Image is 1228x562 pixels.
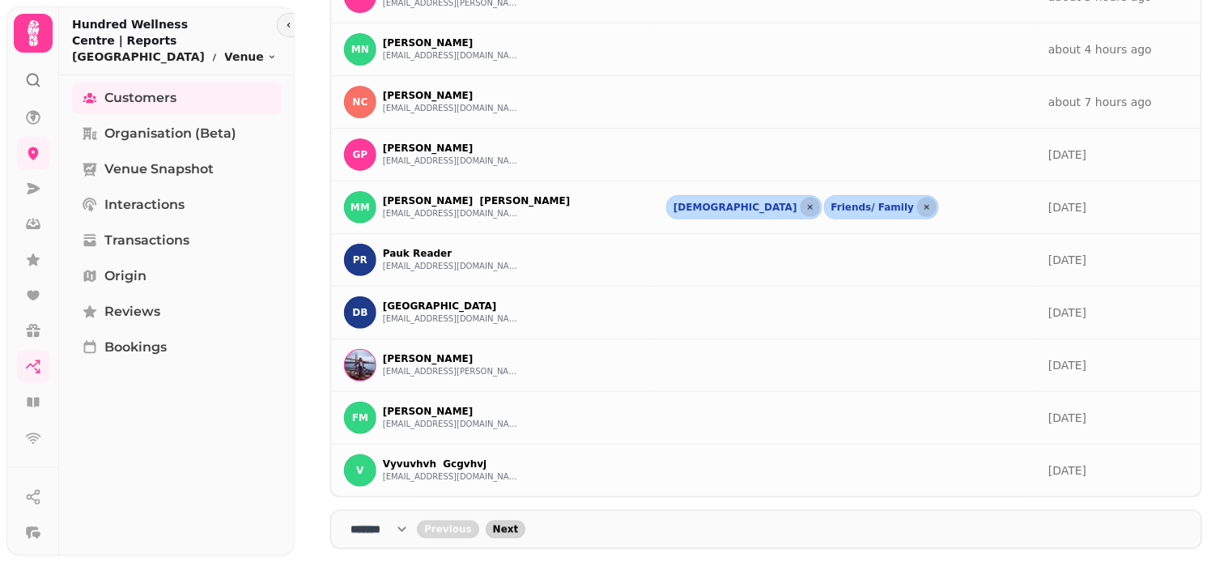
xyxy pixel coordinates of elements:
[72,49,205,65] p: [GEOGRAPHIC_DATA]
[104,195,185,215] span: Interactions
[72,189,282,221] a: Interactions
[353,96,368,108] span: NC
[417,521,479,539] button: back
[72,260,282,292] a: Origin
[72,153,282,185] a: Venue Snapshot
[383,155,521,168] button: [EMAIL_ADDRESS][DOMAIN_NAME]
[383,313,521,326] button: [EMAIL_ADDRESS][DOMAIN_NAME]
[356,465,363,476] span: V
[351,202,370,213] span: MM
[1048,306,1086,319] a: [DATE]
[353,149,368,160] span: GP
[72,16,277,49] h2: Hundred Wellness Centre | Reports
[383,458,521,470] p: Vyvuvhvh Gcgvhvj
[493,525,519,534] span: Next
[104,231,189,250] span: Transactions
[104,302,160,321] span: Reviews
[1048,96,1152,109] a: about 7 hours ago
[1048,201,1086,214] a: [DATE]
[383,365,521,378] button: [EMAIL_ADDRESS][PERSON_NAME][DOMAIN_NAME]
[72,117,282,150] a: Organisation (beta)
[673,201,797,214] span: [DEMOGRAPHIC_DATA]
[1048,148,1086,161] a: [DATE]
[351,44,369,55] span: MN
[383,405,521,418] p: [PERSON_NAME]
[72,49,277,65] nav: breadcrumb
[383,470,521,483] button: [EMAIL_ADDRESS][DOMAIN_NAME]
[383,300,521,313] p: [GEOGRAPHIC_DATA]
[72,296,282,328] a: Reviews
[383,194,570,207] p: [PERSON_NAME] [PERSON_NAME]
[72,224,282,257] a: Transactions
[1048,43,1152,56] a: about 4 hours ago
[383,352,521,365] p: [PERSON_NAME]
[104,88,176,108] span: Customers
[1048,464,1086,477] a: [DATE]
[1048,253,1086,266] a: [DATE]
[353,254,368,266] span: PR
[831,201,915,214] span: Friends/ Family
[383,89,521,102] p: [PERSON_NAME]
[383,260,521,273] button: [EMAIL_ADDRESS][DOMAIN_NAME]
[104,124,236,143] span: Organisation (beta)
[59,75,295,556] nav: Tabs
[486,521,526,539] button: next
[424,525,472,534] span: Previous
[72,331,282,364] a: Bookings
[352,307,368,318] span: DB
[383,102,521,115] button: [EMAIL_ADDRESS][DOMAIN_NAME]
[383,49,521,62] button: [EMAIL_ADDRESS][DOMAIN_NAME]
[383,142,521,155] p: [PERSON_NAME]
[104,266,147,286] span: Origin
[224,49,277,65] button: Venue
[383,418,521,431] button: [EMAIL_ADDRESS][DOMAIN_NAME]
[330,510,1202,549] nav: Pagination
[72,82,282,114] a: Customers
[383,247,521,260] p: Pauk Reader
[104,338,167,357] span: Bookings
[345,350,376,381] img: I C
[104,160,214,179] span: Venue Snapshot
[383,36,521,49] p: [PERSON_NAME]
[383,207,521,220] button: [EMAIL_ADDRESS][DOMAIN_NAME]
[1048,359,1086,372] a: [DATE]
[352,412,368,424] span: FM
[1048,411,1086,424] a: [DATE]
